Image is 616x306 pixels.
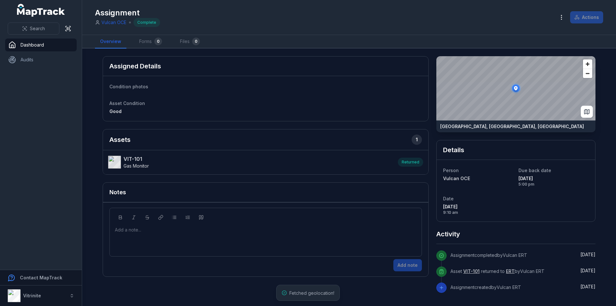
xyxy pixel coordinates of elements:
[443,196,454,201] span: Date
[580,252,595,257] time: 18/09/2025, 5:06:47 pm
[463,268,480,275] a: VIT-101
[175,35,205,48] a: Files0
[23,293,41,298] strong: Vitrinite
[30,25,45,32] span: Search
[443,175,513,182] a: Vulcan OCE
[124,155,149,163] strong: VIT-101
[109,188,126,197] h3: Notes
[580,284,595,289] span: [DATE]
[518,175,589,187] time: 17/09/2025, 5:00:00 pm
[580,252,595,257] span: [DATE]
[108,155,391,169] a: VIT-101Gas Monitor
[109,101,145,106] span: Asset Condition
[581,106,593,118] button: Switch to Map View
[109,62,161,71] h2: Assigned Details
[124,163,149,169] span: Gas Monitor
[443,210,513,215] span: 9:10 am
[450,284,521,290] span: Assignment created by Vulcan ERT
[450,268,544,274] span: Asset returned to by Vulcan ERT
[5,53,77,66] a: Audits
[109,109,122,114] span: Good
[436,230,460,239] h2: Activity
[20,275,62,280] strong: Contact MapTrack
[95,8,160,18] h1: Assignment
[101,19,126,26] a: Vulcan OCE
[398,158,423,167] div: Returned
[518,175,589,182] span: [DATE]
[443,204,513,210] span: [DATE]
[580,268,595,273] span: [DATE]
[436,56,595,120] canvas: Map
[450,252,527,258] span: Assignment completed by Vulcan ERT
[192,38,200,45] div: 0
[289,290,334,296] span: Fetched geolocation!
[583,59,592,69] button: Zoom in
[443,168,459,173] span: Person
[518,168,551,173] span: Due back date
[443,204,513,215] time: 17/09/2025, 9:10:04 am
[583,69,592,78] button: Zoom out
[109,84,148,89] span: Condition photos
[412,135,422,145] div: 1
[440,123,584,130] strong: [GEOGRAPHIC_DATA], [GEOGRAPHIC_DATA], [GEOGRAPHIC_DATA]
[518,182,589,187] span: 5:00 pm
[5,39,77,51] a: Dashboard
[580,268,595,273] time: 18/09/2025, 5:06:47 pm
[17,4,65,17] a: MapTrack
[443,145,464,154] h2: Details
[95,35,126,48] a: Overview
[580,284,595,289] time: 17/09/2025, 9:10:04 am
[154,38,162,45] div: 0
[134,35,167,48] a: Forms0
[8,22,59,35] button: Search
[133,18,160,27] div: Complete
[506,268,515,275] a: ERT
[109,135,422,145] h2: Assets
